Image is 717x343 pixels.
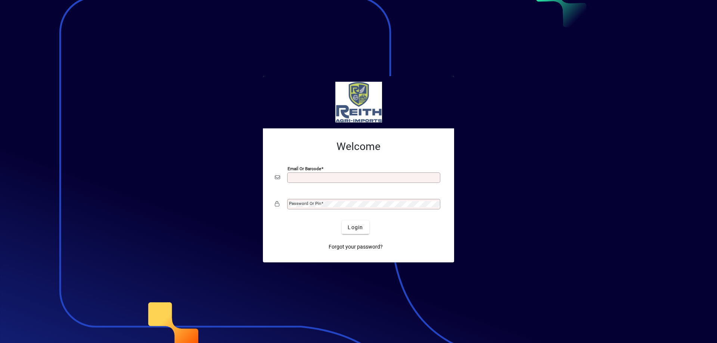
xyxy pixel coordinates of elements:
mat-label: Password or Pin [289,201,321,206]
span: Forgot your password? [329,243,383,251]
button: Login [342,221,369,234]
a: Forgot your password? [326,240,386,253]
h2: Welcome [275,140,442,153]
mat-label: Email or Barcode [288,166,321,171]
span: Login [348,224,363,231]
